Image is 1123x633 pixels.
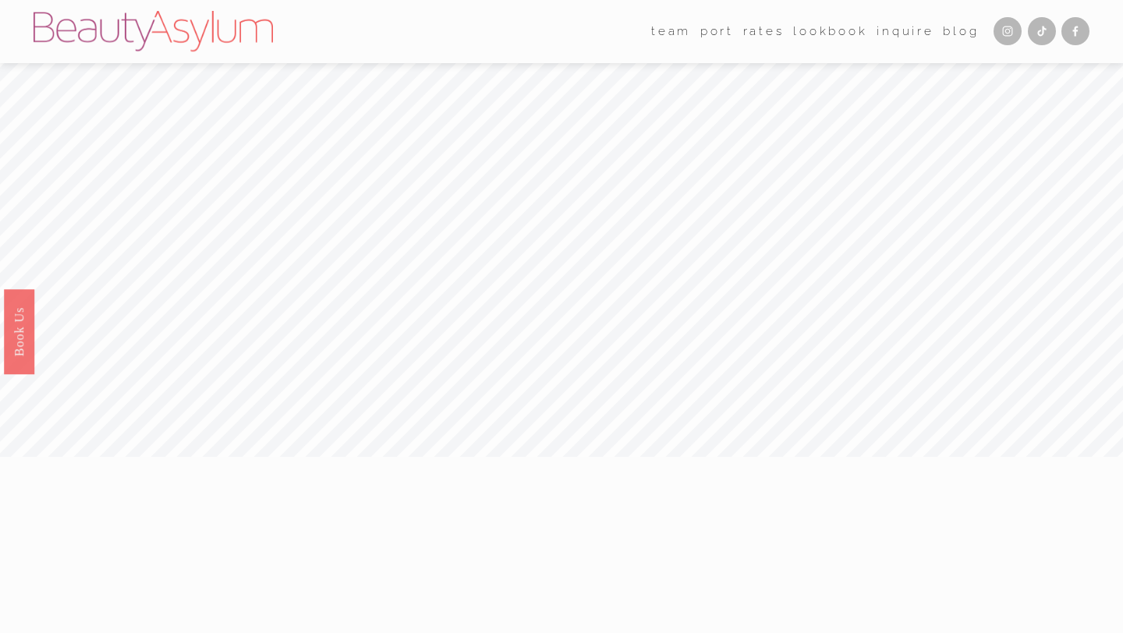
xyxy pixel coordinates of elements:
[34,11,273,51] img: Beauty Asylum | Bridal Hair &amp; Makeup Charlotte &amp; Atlanta
[877,19,934,44] a: Inquire
[651,21,691,42] span: team
[743,19,785,44] a: Rates
[651,19,691,44] a: folder dropdown
[700,19,734,44] a: port
[4,289,34,374] a: Book Us
[1061,17,1089,45] a: Facebook
[994,17,1022,45] a: Instagram
[793,19,868,44] a: Lookbook
[1028,17,1056,45] a: TikTok
[943,19,979,44] a: Blog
